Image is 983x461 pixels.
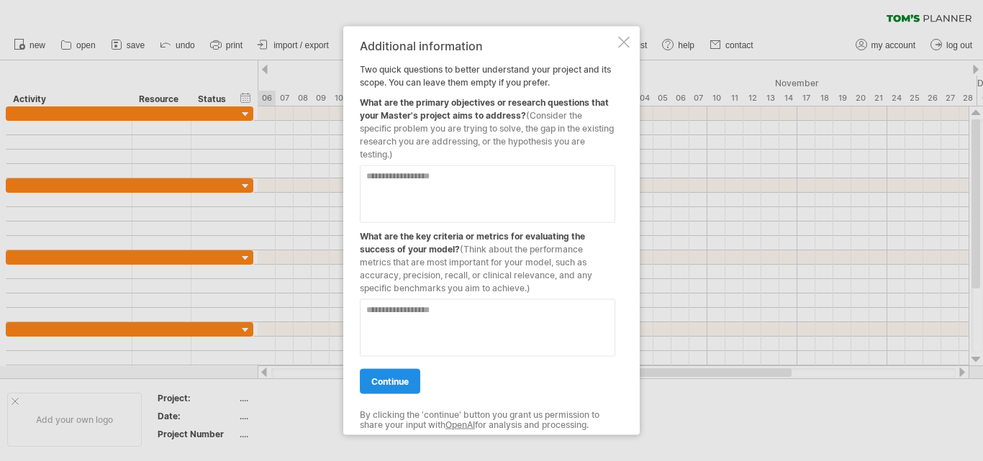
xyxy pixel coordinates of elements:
[360,368,420,393] a: continue
[360,409,615,430] div: By clicking the 'continue' button you grant us permission to share your input with for analysis a...
[360,88,615,160] div: What are the primary objectives or research questions that your Master's project aims to address?
[360,39,615,422] div: Two quick questions to better understand your project and its scope. You can leave them empty if ...
[360,243,592,293] span: (Think about the performance metrics that are most important for your model, such as accuracy, pr...
[445,419,475,430] a: OpenAI
[360,39,615,52] div: Additional information
[371,375,409,386] span: continue
[360,222,615,294] div: What are the key criteria or metrics for evaluating the success of your model?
